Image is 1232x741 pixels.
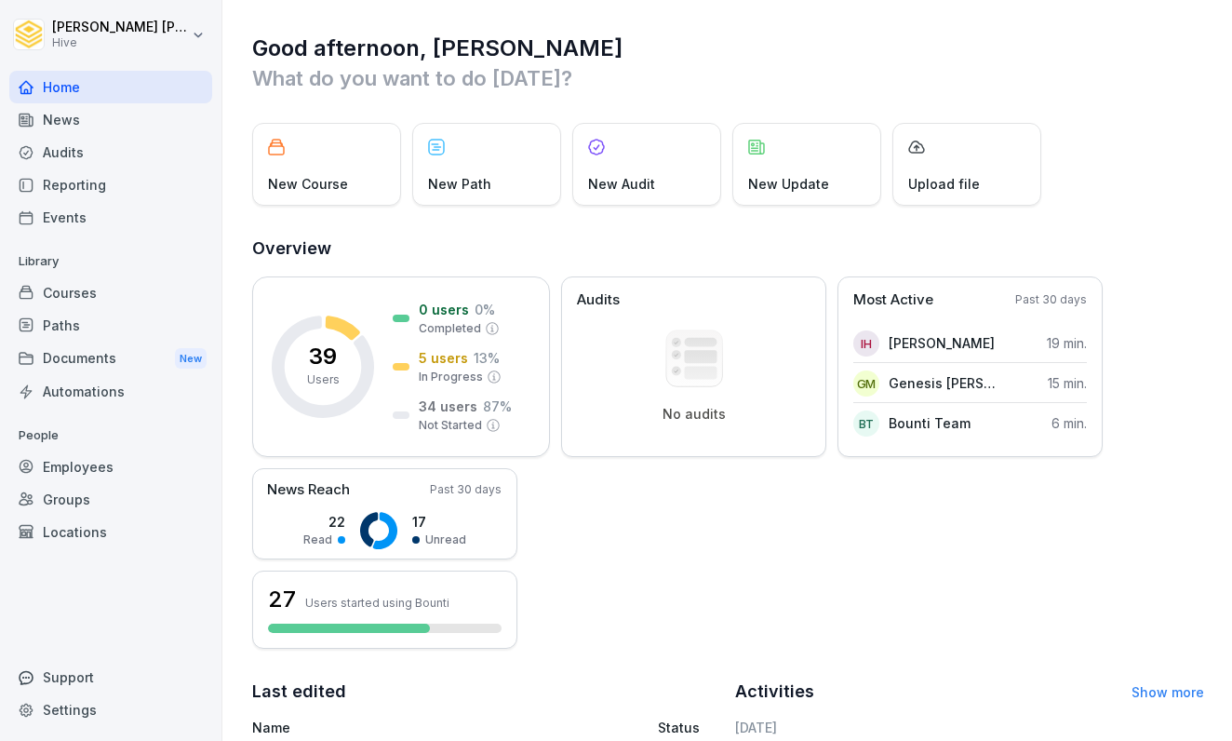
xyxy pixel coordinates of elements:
[889,333,995,353] p: [PERSON_NAME]
[9,247,212,276] p: Library
[853,411,879,437] div: BT
[474,348,500,368] p: 13 %
[9,694,212,726] a: Settings
[9,516,212,548] a: Locations
[9,168,212,201] a: Reporting
[252,718,535,737] p: Name
[9,451,212,483] a: Employees
[267,479,350,501] p: News Reach
[419,397,477,416] p: 34 users
[419,348,468,368] p: 5 users
[268,584,296,615] h3: 27
[9,71,212,103] a: Home
[853,370,879,397] div: GM
[9,342,212,376] a: DocumentsNew
[303,532,332,548] p: Read
[305,596,449,610] p: Users started using Bounti
[425,532,466,548] p: Unread
[9,136,212,168] a: Audits
[9,342,212,376] div: Documents
[430,481,502,498] p: Past 30 days
[9,309,212,342] a: Paths
[1051,413,1087,433] p: 6 min.
[853,290,933,311] p: Most Active
[9,483,212,516] a: Groups
[9,421,212,451] p: People
[908,174,980,194] p: Upload file
[588,174,655,194] p: New Audit
[9,661,212,694] div: Support
[175,348,207,370] div: New
[309,345,337,368] p: 39
[268,174,348,194] p: New Course
[52,20,188,35] p: [PERSON_NAME] [PERSON_NAME]
[419,417,482,434] p: Not Started
[577,290,620,311] p: Audits
[252,34,1204,63] h1: Good afternoon, [PERSON_NAME]
[853,330,879,357] div: IH
[52,36,188,49] p: Hive
[889,373,996,393] p: Genesis [PERSON_NAME]
[483,397,512,416] p: 87 %
[252,679,722,705] h2: Last edited
[252,236,1204,262] h2: Overview
[748,174,829,194] p: New Update
[735,718,1205,737] h6: [DATE]
[658,718,700,737] p: Status
[303,512,345,532] p: 22
[1047,333,1087,353] p: 19 min.
[252,63,1204,93] p: What do you want to do [DATE]?
[9,103,212,136] a: News
[1048,373,1087,393] p: 15 min.
[419,320,481,337] p: Completed
[419,369,483,385] p: In Progress
[428,174,491,194] p: New Path
[419,300,469,319] p: 0 users
[663,406,726,423] p: No audits
[307,371,340,388] p: Users
[1015,291,1087,308] p: Past 30 days
[9,276,212,309] a: Courses
[412,512,466,532] p: 17
[475,300,495,319] p: 0 %
[9,201,212,234] a: Events
[889,413,971,433] p: Bounti Team
[735,679,814,705] h2: Activities
[1132,684,1204,700] a: Show more
[9,375,212,408] a: Automations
